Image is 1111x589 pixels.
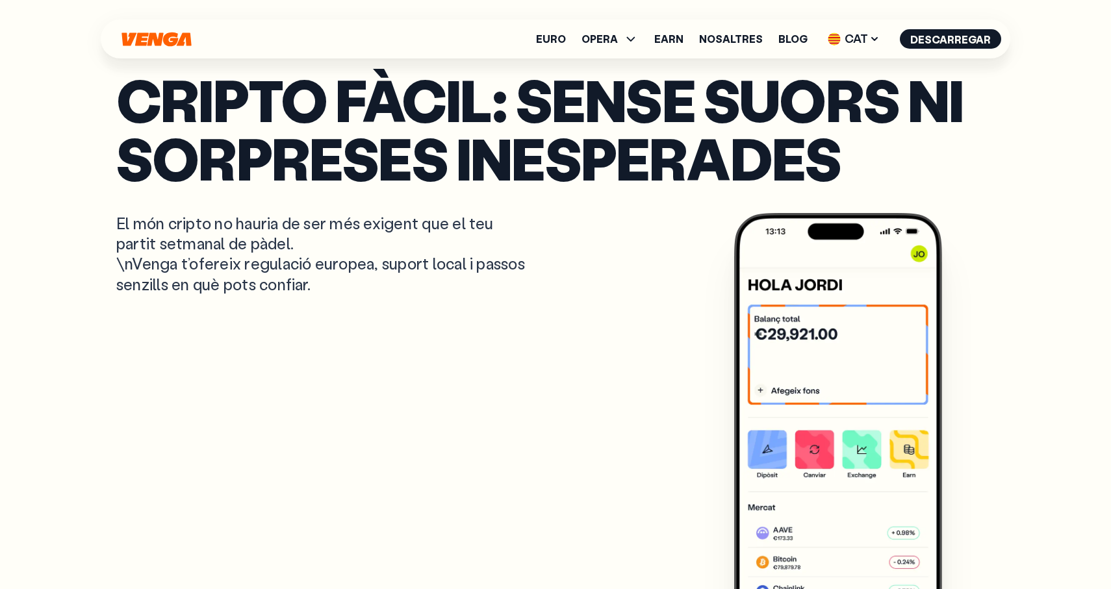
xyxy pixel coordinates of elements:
[699,34,763,44] a: Nosaltres
[654,34,683,44] a: Earn
[120,32,193,47] svg: Inici
[536,34,566,44] a: Euro
[778,34,808,44] a: Blog
[900,29,1001,49] button: Descarregar
[823,29,884,49] span: CAT
[828,32,841,45] img: flag-cat
[116,70,995,187] p: Cripto fàcil: sense suors ni sorpreses inesperades
[581,34,618,44] span: OPERA
[116,213,527,294] p: El món cripto no hauria de ser més exigent que el teu partit setmanal de pàdel. \nVenga t’ofereix...
[581,31,639,47] span: OPERA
